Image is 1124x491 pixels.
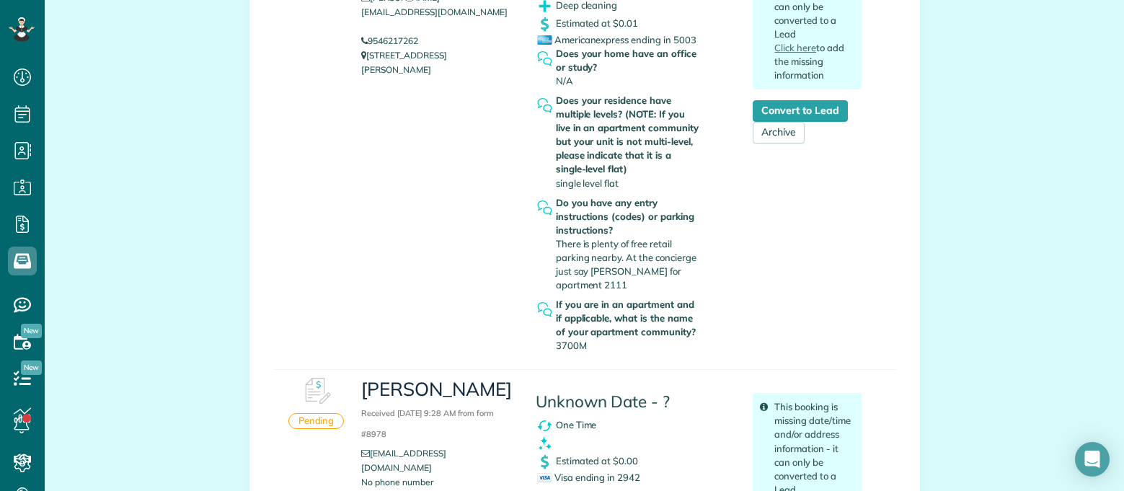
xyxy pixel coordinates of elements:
a: Convert to Lead [753,100,847,122]
span: One Time [556,419,597,430]
a: 9546217262 [361,35,418,46]
img: clean_symbol_icon-dd072f8366c07ea3eb8378bb991ecd12595f4b76d916a6f83395f9468ae6ecae.png [536,435,554,453]
h3: [PERSON_NAME] [361,379,513,441]
span: Americanexpress ending in 5003 [537,34,696,45]
div: Pending [288,413,345,429]
span: New [21,324,42,338]
span: There is plenty of free retail parking nearby. At the concierge just say [PERSON_NAME] for apartm... [556,238,696,291]
img: question_symbol_icon-fa7b350da2b2fea416cef77984ae4cf4944ea5ab9e3d5925827a5d6b7129d3f6.png [536,50,554,68]
strong: Does your residence have multiple levels? (NOTE: If you live in an apartment community but your u... [556,94,702,176]
p: [STREET_ADDRESS][PERSON_NAME] [361,48,513,77]
img: question_symbol_icon-fa7b350da2b2fea416cef77984ae4cf4944ea5ab9e3d5925827a5d6b7129d3f6.png [536,301,554,319]
span: N/A [556,75,573,87]
strong: Do you have any entry instructions (codes) or parking instructions? [556,196,702,237]
div: Open Intercom Messenger [1075,442,1110,477]
img: recurrence_symbol_icon-7cc721a9f4fb8f7b0289d3d97f09a2e367b638918f1a67e51b1e7d8abe5fb8d8.png [536,417,554,435]
img: dollar_symbol_icon-bd8a6898b2649ec353a9eba708ae97d8d7348bddd7d2aed9b7e4bf5abd9f4af5.png [536,453,554,471]
small: Received [DATE] 9:28 AM from form #8978 [361,408,494,439]
img: Booking #604650 [295,370,338,413]
a: Click here [774,42,816,53]
strong: If you are in an apartment and if applicable, what is the name of your apartment community? [556,298,702,339]
span: single level flat [556,177,619,189]
span: 3700M [556,340,587,351]
strong: Does your home have an office or study? [556,47,702,74]
a: Archive [753,122,805,143]
img: question_symbol_icon-fa7b350da2b2fea416cef77984ae4cf4944ea5ab9e3d5925827a5d6b7129d3f6.png [536,199,554,217]
h4: Unknown Date - ? [536,393,732,411]
span: Estimated at $0.01 [556,17,638,29]
img: dollar_symbol_icon-bd8a6898b2649ec353a9eba708ae97d8d7348bddd7d2aed9b7e4bf5abd9f4af5.png [536,15,554,33]
span: Visa ending in 2942 [537,472,640,483]
img: question_symbol_icon-fa7b350da2b2fea416cef77984ae4cf4944ea5ab9e3d5925827a5d6b7129d3f6.png [536,97,554,115]
span: Estimated at $0.00 [556,455,638,466]
li: No phone number [361,475,513,490]
span: New [21,360,42,375]
a: [EMAIL_ADDRESS][DOMAIN_NAME] [361,448,446,473]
